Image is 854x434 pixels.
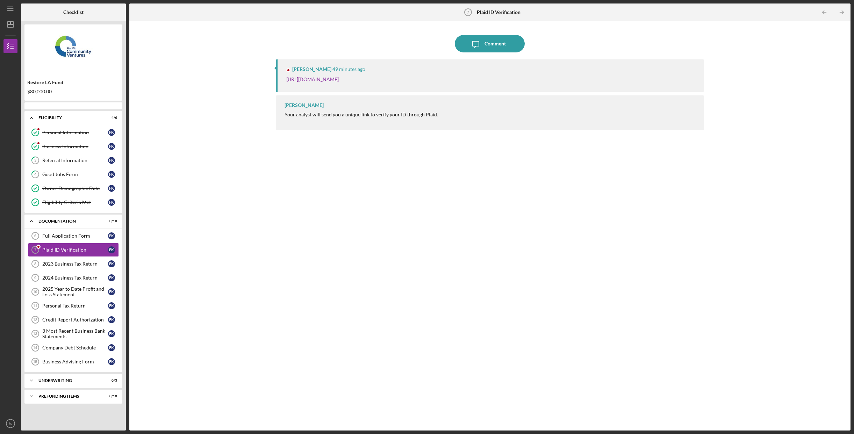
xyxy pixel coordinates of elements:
div: Credit Report Authorization [42,317,108,323]
div: f K [108,185,115,192]
button: fK [3,417,17,431]
a: 12Credit Report AuthorizationfK [28,313,119,327]
a: 15Business Advising FormfK [28,355,119,369]
a: 82023 Business Tax ReturnfK [28,257,119,271]
a: Personal InformationfK [28,125,119,139]
tspan: 9 [34,276,36,280]
a: Owner Demographic DatafK [28,181,119,195]
div: Company Debt Schedule [42,345,108,350]
div: 0 / 3 [105,378,117,383]
tspan: 4 [34,172,37,177]
a: Business InformationfK [28,139,119,153]
div: Underwriting [38,378,100,383]
div: Documentation [38,219,100,223]
tspan: 11 [33,304,37,308]
div: 2023 Business Tax Return [42,261,108,267]
div: f K [108,302,115,309]
time: 2025-10-15 17:41 [332,66,365,72]
img: Product logo [24,28,122,70]
tspan: 13 [33,332,37,336]
a: 6Full Application FormfK [28,229,119,243]
div: [PERSON_NAME] [292,66,331,72]
div: f K [108,330,115,337]
div: f K [108,274,115,281]
tspan: 6 [34,234,36,238]
div: f K [108,232,115,239]
tspan: 3 [34,158,36,163]
div: Good Jobs Form [42,172,108,177]
div: Comment [485,35,506,52]
tspan: 7 [467,10,469,14]
div: 3 Most Recent Business Bank Statements [42,328,108,339]
div: f K [108,171,115,178]
div: f K [108,157,115,164]
div: Business Advising Form [42,359,108,364]
a: 92024 Business Tax ReturnfK [28,271,119,285]
a: 11Personal Tax ReturnfK [28,299,119,313]
div: Referral Information [42,158,108,163]
div: f K [108,288,115,295]
b: Checklist [63,9,84,15]
a: 133 Most Recent Business Bank StatementsfK [28,327,119,341]
div: 2024 Business Tax Return [42,275,108,281]
div: Restore LA Fund [27,80,120,85]
div: f K [108,344,115,351]
div: Personal Tax Return [42,303,108,309]
div: Your analyst will send you a unique link to verify your ID through Plaid. [285,112,438,117]
div: f K [108,246,115,253]
tspan: 10 [33,290,37,294]
a: 14Company Debt SchedulefK [28,341,119,355]
div: 0 / 10 [105,219,117,223]
tspan: 7 [34,248,36,252]
div: f K [108,129,115,136]
tspan: 14 [33,346,37,350]
div: f K [108,260,115,267]
div: Personal Information [42,130,108,135]
a: Eligibility Criteria MetfK [28,195,119,209]
div: Eligibility Criteria Met [42,200,108,205]
div: f K [108,358,115,365]
button: Comment [455,35,525,52]
div: $80,000.00 [27,89,120,94]
tspan: 15 [33,360,37,364]
div: 4 / 6 [105,116,117,120]
div: Full Application Form [42,233,108,239]
div: f K [108,199,115,206]
tspan: 12 [33,318,37,322]
a: 4Good Jobs FormfK [28,167,119,181]
div: Plaid ID Verification [42,247,108,253]
div: Prefunding Items [38,394,100,398]
tspan: 8 [34,262,36,266]
div: 0 / 10 [105,394,117,398]
div: [PERSON_NAME] [285,102,324,108]
b: Plaid ID Verification [477,9,521,15]
a: 102025 Year to Date Profit and Loss StatementfK [28,285,119,299]
div: 2025 Year to Date Profit and Loss Statement [42,286,108,297]
div: Eligibility [38,116,100,120]
text: fK [9,422,12,426]
div: f K [108,316,115,323]
a: 3Referral InformationfK [28,153,119,167]
a: [URL][DOMAIN_NAME] [286,76,339,82]
a: 7Plaid ID VerificationfK [28,243,119,257]
div: Owner Demographic Data [42,186,108,191]
div: Business Information [42,144,108,149]
div: f K [108,143,115,150]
